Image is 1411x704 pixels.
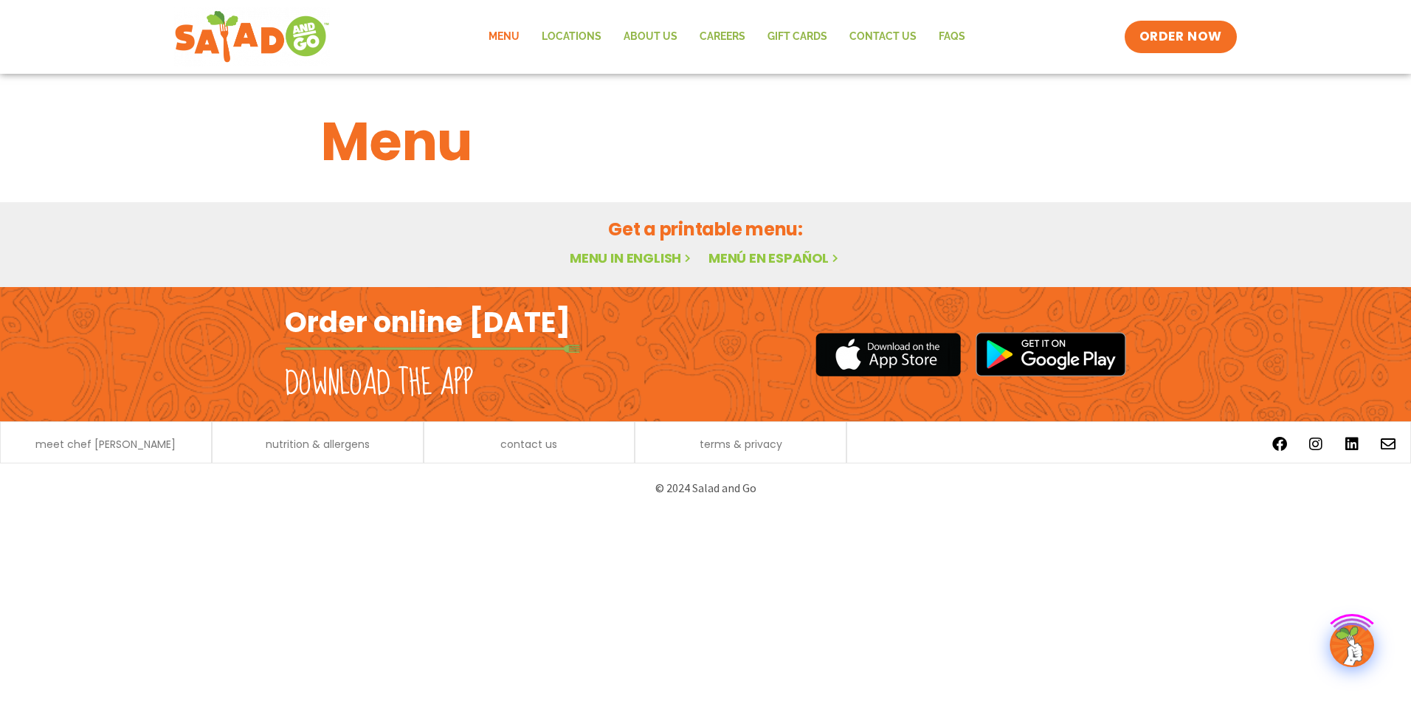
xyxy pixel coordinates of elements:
a: Careers [689,20,756,54]
a: ORDER NOW [1125,21,1237,53]
a: Menu [477,20,531,54]
a: Menu in English [570,249,694,267]
a: Locations [531,20,613,54]
img: fork [285,345,580,353]
p: © 2024 Salad and Go [292,478,1119,498]
img: google_play [976,332,1126,376]
h2: Order online [DATE] [285,304,570,340]
a: terms & privacy [700,439,782,449]
a: nutrition & allergens [266,439,370,449]
a: FAQs [928,20,976,54]
a: meet chef [PERSON_NAME] [35,439,176,449]
h2: Download the app [285,363,473,404]
img: new-SAG-logo-768×292 [174,7,330,66]
span: ORDER NOW [1139,28,1222,46]
a: Menú en español [708,249,841,267]
nav: Menu [477,20,976,54]
a: GIFT CARDS [756,20,838,54]
img: appstore [815,331,961,379]
h2: Get a printable menu: [321,216,1090,242]
a: contact us [500,439,557,449]
a: Contact Us [838,20,928,54]
a: About Us [613,20,689,54]
h1: Menu [321,102,1090,182]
